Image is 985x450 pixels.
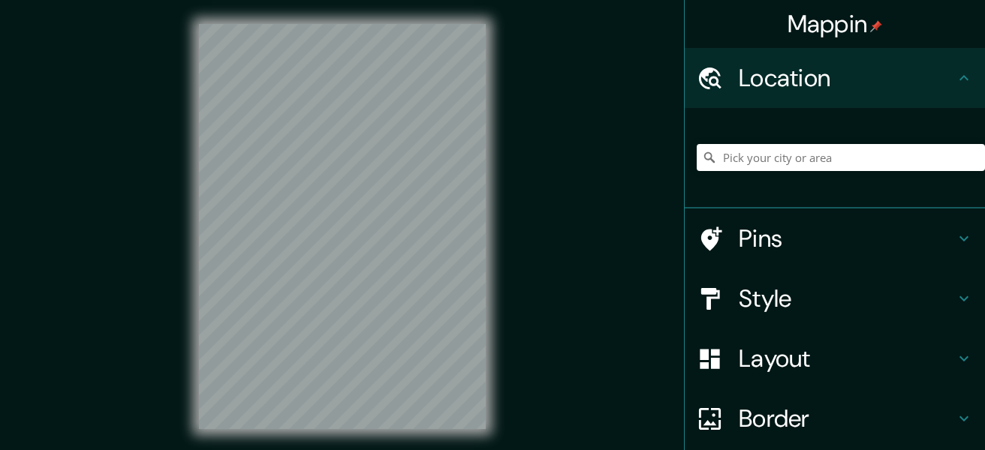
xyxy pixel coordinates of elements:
[739,63,955,93] h4: Location
[685,328,985,388] div: Layout
[697,144,985,171] input: Pick your city or area
[685,268,985,328] div: Style
[739,283,955,313] h4: Style
[870,20,882,32] img: pin-icon.png
[739,343,955,373] h4: Layout
[685,388,985,448] div: Border
[739,223,955,253] h4: Pins
[685,208,985,268] div: Pins
[685,48,985,108] div: Location
[199,24,486,429] canvas: Map
[788,9,883,39] h4: Mappin
[739,403,955,433] h4: Border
